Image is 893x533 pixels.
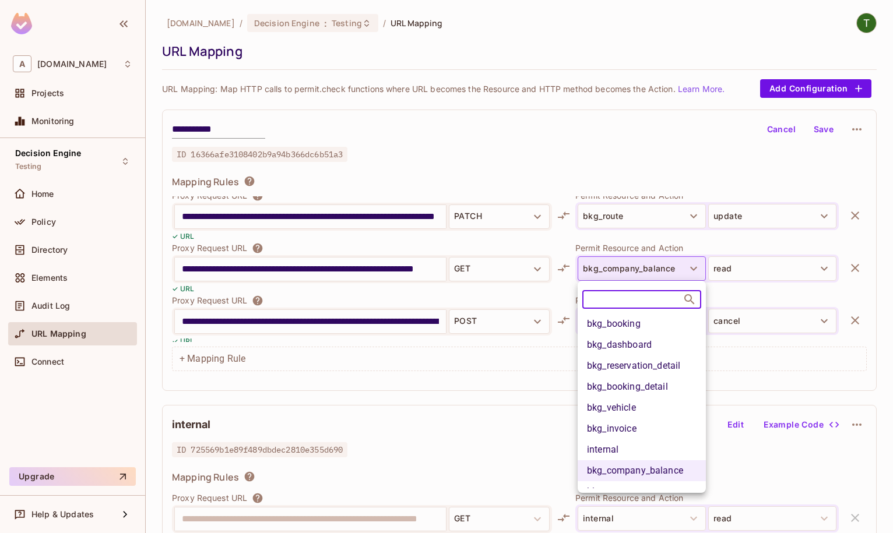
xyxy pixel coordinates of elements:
[578,313,706,334] li: bkg_booking
[578,439,706,460] li: internal
[578,418,706,439] li: bkg_invoice
[578,355,706,376] li: bkg_reservation_detail
[578,376,706,397] li: bkg_booking_detail
[578,334,706,355] li: bkg_dashboard
[578,397,706,418] li: bkg_vehicle
[578,481,706,502] li: bkg_route
[578,460,706,481] li: bkg_company_balance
